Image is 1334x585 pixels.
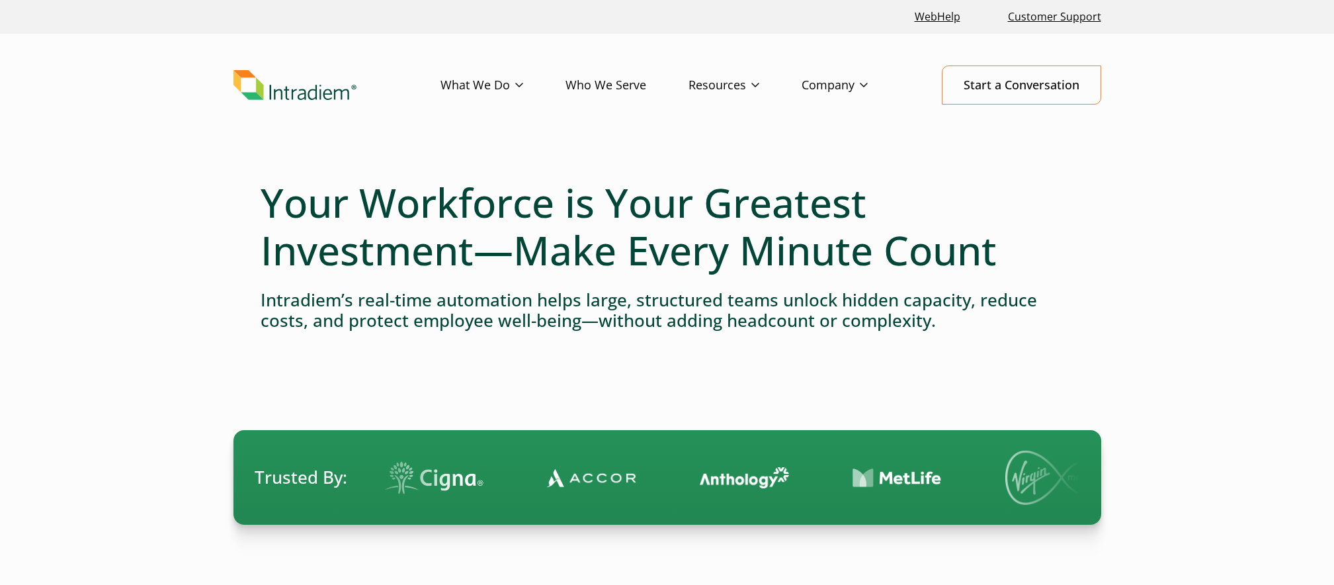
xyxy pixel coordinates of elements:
[255,465,347,490] span: Trusted By:
[261,179,1074,274] h1: Your Workforce is Your Greatest Investment—Make Every Minute Count
[1003,3,1106,31] a: Customer Support
[565,66,688,105] a: Who We Serve
[261,290,1074,331] h4: Intradiem’s real-time automation helps large, structured teams unlock hidden capacity, reduce cos...
[1003,451,1096,505] img: Virgin Media logo.
[545,468,634,488] img: Contact Center Automation Accor Logo
[233,70,356,101] img: Intradiem
[802,66,910,105] a: Company
[942,66,1101,105] a: Start a Conversation
[440,66,565,105] a: What We Do
[851,468,940,488] img: Contact Center Automation MetLife Logo
[688,66,802,105] a: Resources
[233,70,440,101] a: Link to homepage of Intradiem
[909,3,966,31] a: Link opens in a new window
